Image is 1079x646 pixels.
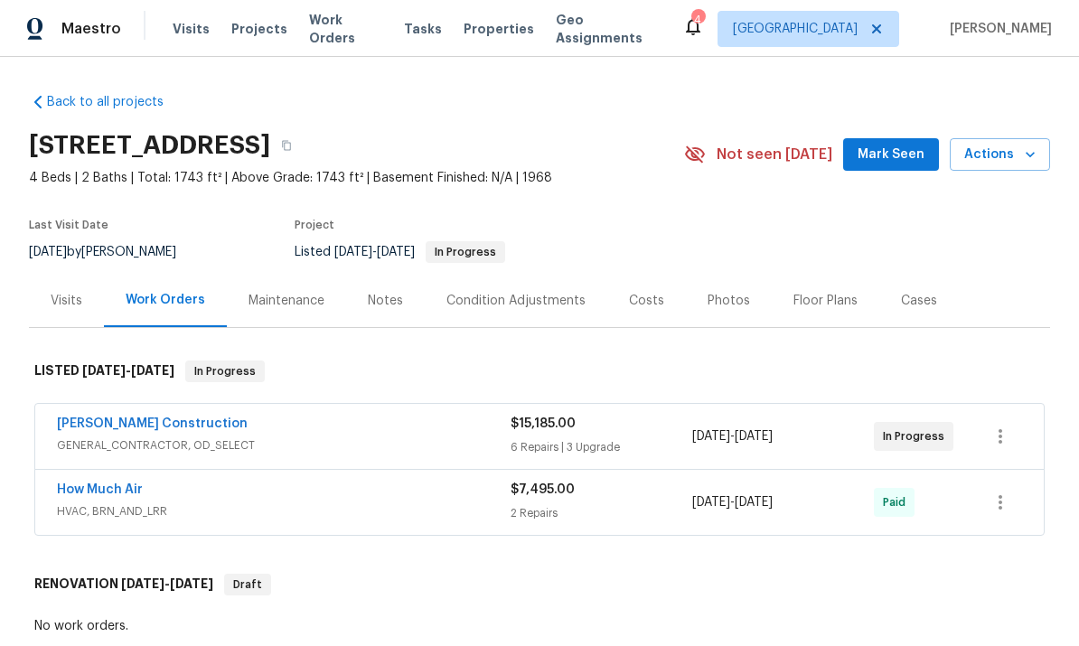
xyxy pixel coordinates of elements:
span: Geo Assignments [556,11,661,47]
span: - [692,493,773,511]
div: Photos [708,292,750,310]
span: HVAC, BRN_AND_LRR [57,502,511,520]
span: In Progress [427,247,503,257]
span: Maestro [61,20,121,38]
span: In Progress [187,362,263,380]
span: Work Orders [309,11,382,47]
span: [DATE] [334,246,372,258]
span: Mark Seen [858,144,924,166]
span: [DATE] [82,364,126,377]
div: 4 [691,11,704,29]
div: Visits [51,292,82,310]
span: Properties [464,20,534,38]
div: Maintenance [249,292,324,310]
span: - [82,364,174,377]
span: Last Visit Date [29,220,108,230]
span: Projects [231,20,287,38]
span: In Progress [883,427,952,445]
span: - [692,427,773,445]
span: Project [295,220,334,230]
div: RENOVATION [DATE]-[DATE]Draft [29,556,1050,613]
span: [DATE] [170,577,213,590]
span: [DATE] [121,577,164,590]
div: Work Orders [126,291,205,309]
span: Tasks [404,23,442,35]
span: [DATE] [692,496,730,509]
span: $7,495.00 [511,483,575,496]
button: Copy Address [270,129,303,162]
span: [DATE] [735,430,773,443]
div: Cases [901,292,937,310]
div: Floor Plans [793,292,858,310]
div: LISTED [DATE]-[DATE]In Progress [29,342,1050,400]
span: [DATE] [29,246,67,258]
div: 2 Repairs [511,504,692,522]
span: Draft [226,576,269,594]
span: Actions [964,144,1036,166]
span: [DATE] [692,430,730,443]
span: $15,185.00 [511,417,576,430]
div: Costs [629,292,664,310]
div: Condition Adjustments [446,292,586,310]
h6: RENOVATION [34,574,213,595]
span: [DATE] [131,364,174,377]
span: GENERAL_CONTRACTOR, OD_SELECT [57,436,511,454]
span: 4 Beds | 2 Baths | Total: 1743 ft² | Above Grade: 1743 ft² | Basement Finished: N/A | 1968 [29,169,684,187]
button: Mark Seen [843,138,939,172]
span: [PERSON_NAME] [943,20,1052,38]
span: [DATE] [377,246,415,258]
button: Actions [950,138,1050,172]
span: Not seen [DATE] [717,145,832,164]
span: Paid [883,493,913,511]
div: by [PERSON_NAME] [29,241,198,263]
a: How Much Air [57,483,143,496]
a: [PERSON_NAME] Construction [57,417,248,430]
span: Visits [173,20,210,38]
span: [DATE] [735,496,773,509]
div: Notes [368,292,403,310]
span: - [121,577,213,590]
h6: LISTED [34,360,174,382]
span: Listed [295,246,505,258]
div: 6 Repairs | 3 Upgrade [511,438,692,456]
span: [GEOGRAPHIC_DATA] [733,20,858,38]
div: No work orders. [34,617,1045,635]
a: Back to all projects [29,93,202,111]
span: - [334,246,415,258]
h2: [STREET_ADDRESS] [29,136,270,154]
